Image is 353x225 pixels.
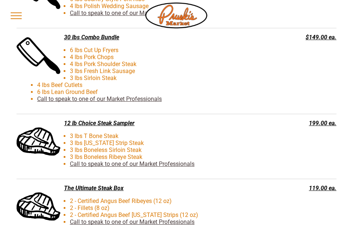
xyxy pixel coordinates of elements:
[37,88,275,95] li: 6 lbs Lean Ground Beef
[37,54,275,61] li: 4 lbs Pork Chops
[37,75,275,81] li: 3 lbs Sirloin Steak
[17,185,269,192] div: The Ultimate Steak Box
[70,160,195,167] a: Call to speak to one of our Market Professionals
[37,204,275,211] li: 2 - Fillets (8 oz)
[37,47,275,54] li: 6 lbs Cut Up Fryers
[37,211,275,218] li: 2 - Certified Angus Beef [US_STATE] Strips (12 oz)
[7,6,26,25] button: menu
[17,34,269,41] div: 30 lbs Combo Bundle
[37,68,275,75] li: 3 lbs Fresh Link Sausage
[272,185,336,192] div: 119.00 ea.
[37,61,275,68] li: 4 lbs Pork Shoulder Steak
[37,81,275,88] li: 4 lbs Beef Cutlets
[272,34,336,41] div: $149.00 ea.
[37,95,162,102] a: Call to speak to one of our Market Professionals
[37,146,275,153] li: 3 lbs Boneless Sirloin Steak
[37,133,275,139] li: 3 lbs T Bone Steak
[17,120,269,127] div: 12 lb Choice Steak Sampler
[272,120,336,127] div: 199.00 ea.
[37,139,275,146] li: 3 lbs [US_STATE] Strip Steak
[37,197,275,204] li: 2 - Certified Angus Beef Ribeyes (12 oz)
[37,153,275,160] li: 3 lbs Boneless Ribeye Steak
